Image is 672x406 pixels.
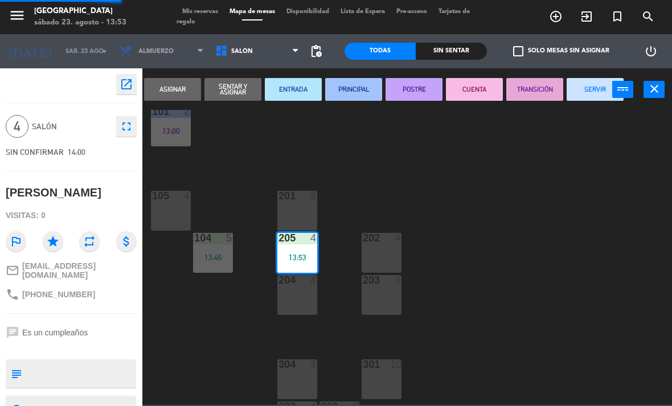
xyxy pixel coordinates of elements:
[602,7,633,26] span: Reserva especial
[265,78,322,101] button: ENTRADA
[116,74,137,95] button: open_in_new
[641,10,655,23] i: search
[116,116,137,137] button: fullscreen
[633,7,663,26] span: BUSCAR
[231,48,253,55] span: Salón
[391,9,433,15] span: Pre-acceso
[309,44,323,58] span: pending_actions
[22,328,88,337] span: Es un cumpleaños
[6,115,28,138] span: 4
[345,43,416,60] div: Todas
[152,106,153,117] div: 101
[310,233,317,243] div: 4
[513,46,523,56] span: check_box_outline_blank
[32,120,110,133] span: Salón
[567,78,624,101] button: SERVIR
[43,231,63,252] i: star
[22,290,95,299] span: [PHONE_NUMBER]
[79,231,100,252] i: repeat
[6,183,101,202] div: [PERSON_NAME]
[6,288,19,301] i: phone
[580,10,593,23] i: exit_to_app
[6,326,19,339] i: chat
[390,359,401,370] div: 10
[184,106,191,117] div: 2
[386,78,442,101] button: POSTRE
[513,46,609,56] label: Solo mesas sin asignar
[97,44,111,58] i: arrow_drop_down
[120,120,133,133] i: fullscreen
[648,82,661,96] i: close
[571,7,602,26] span: WALK IN
[34,17,126,28] div: sábado 23. agosto - 13:53
[610,10,624,23] i: turned_in_not
[549,10,563,23] i: add_circle_outline
[540,7,571,26] span: RESERVAR MESA
[6,261,137,280] a: mail_outline[EMAIL_ADDRESS][DOMAIN_NAME]
[144,78,201,101] button: Asignar
[446,78,503,101] button: CUENTA
[616,82,630,96] i: power_input
[310,191,317,201] div: 3
[193,253,233,261] div: 13:46
[138,48,174,55] span: Almuerzo
[335,9,391,15] span: Lista de Espera
[184,191,191,201] div: 4
[226,233,233,243] div: 5
[395,275,401,285] div: 4
[644,81,665,98] button: close
[6,206,137,225] div: Visitas: 0
[277,253,317,261] div: 13:53
[177,9,224,15] span: Mis reservas
[363,359,363,370] div: 301
[6,231,26,252] i: outlined_flag
[34,6,126,17] div: [GEOGRAPHIC_DATA]
[310,275,317,285] div: 4
[506,78,563,101] button: TRANSICIÓN
[363,275,363,285] div: 203
[416,43,487,60] div: Sin sentar
[325,78,382,101] button: PRINCIPAL
[204,78,261,101] button: Sentar y Asignar
[22,261,137,280] span: [EMAIL_ADDRESS][DOMAIN_NAME]
[116,231,137,252] i: attach_money
[10,367,22,380] i: subject
[152,191,153,201] div: 105
[281,9,335,15] span: Disponibilidad
[6,264,19,277] i: mail_outline
[612,81,633,98] button: power_input
[9,7,26,24] i: menu
[644,44,658,58] i: power_settings_new
[194,233,195,243] div: 104
[120,77,133,91] i: open_in_new
[68,147,85,157] span: 14:00
[224,9,281,15] span: Mapa de mesas
[395,233,401,243] div: 4
[9,7,26,28] button: menu
[310,359,317,370] div: 4
[363,233,363,243] div: 202
[151,127,191,135] div: 13:00
[6,147,64,157] span: SIN CONFIRMAR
